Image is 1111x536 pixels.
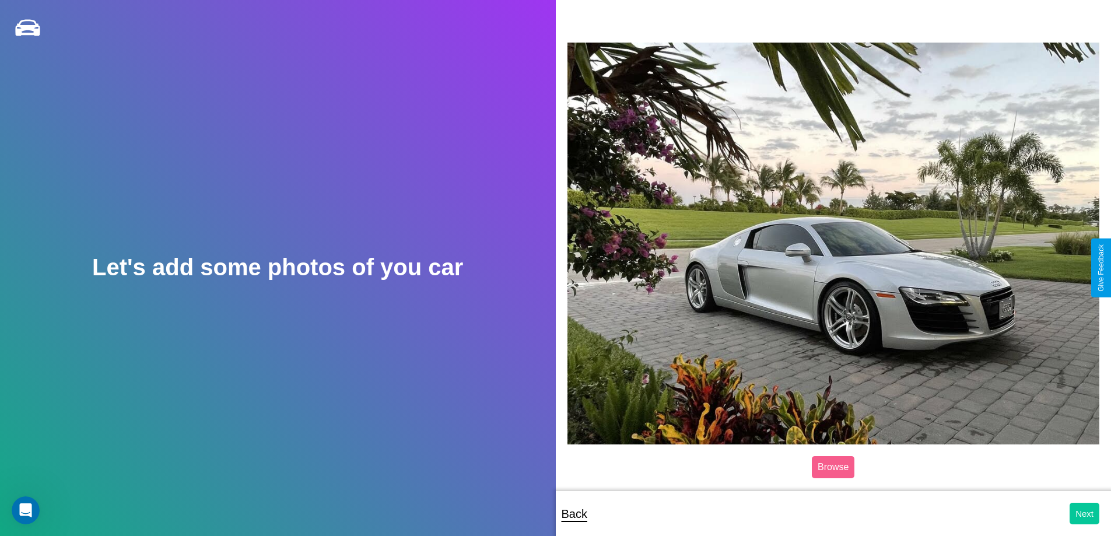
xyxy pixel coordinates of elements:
[1097,244,1105,292] div: Give Feedback
[562,503,587,524] p: Back
[92,254,463,281] h2: Let's add some photos of you car
[12,496,40,524] iframe: Intercom live chat
[812,456,854,478] label: Browse
[567,43,1100,444] img: posted
[1070,503,1099,524] button: Next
